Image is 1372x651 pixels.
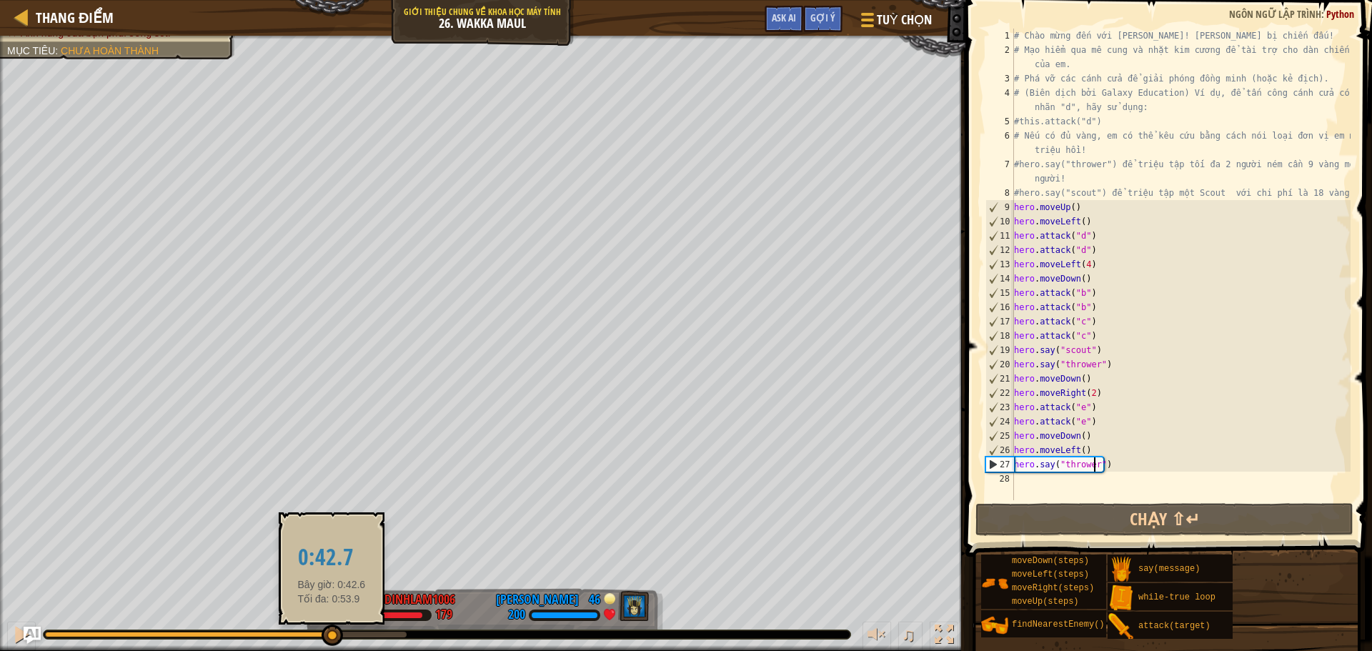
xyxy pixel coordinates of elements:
span: Gợi ý [810,11,835,24]
div: 9 [986,200,1014,214]
div: 8 [985,186,1014,200]
div: 200 [508,609,525,622]
div: 20 [986,357,1014,372]
div: 5 [985,114,1014,129]
div: 11 [986,229,1014,243]
div: 16 [986,300,1014,314]
span: Python [1326,7,1354,21]
span: Tuỳ chọn [877,11,932,29]
div: 28 [985,472,1014,486]
img: portrait.png [1108,585,1135,612]
span: attack(target) [1138,621,1211,631]
div: [PERSON_NAME] [496,590,579,609]
div: 25 [986,429,1014,443]
div: 26 [986,443,1014,457]
span: Thang điểm [36,8,114,27]
button: Tùy chỉnh âm lượng [863,622,891,651]
span: Chưa hoàn thành [61,45,159,56]
div: 3 [985,71,1014,86]
span: moveDown(steps) [1012,556,1089,566]
span: moveLeft(steps) [1012,570,1089,580]
div: 21 [986,372,1014,386]
button: Ctrl + P: Pause [7,622,36,651]
h2: 0:42.7 [298,545,366,570]
button: Ask AI [24,627,41,644]
button: Bật tắt chế độ toàn màn hình [930,622,958,651]
span: Ngôn ngữ lập trình [1229,7,1321,21]
div: 179 [435,609,452,622]
span: while-true loop [1138,592,1216,602]
div: 46 [586,590,600,603]
a: Thang điểm [29,8,114,27]
button: Tuỳ chọn [850,6,940,39]
div: 15 [986,286,1014,300]
span: moveUp(steps) [1012,597,1079,607]
span: findNearestEnemy() [1012,620,1105,630]
img: portrait.png [981,570,1008,597]
div: dinhlam1006 [384,590,455,609]
button: ♫ [898,622,923,651]
div: 19 [986,343,1014,357]
div: 27 [986,457,1014,472]
span: : [1321,7,1326,21]
img: portrait.png [1108,613,1135,640]
div: Bây giờ: 0:42.6 Tối đa: 0:53.9 [288,525,376,612]
span: ♫ [901,624,915,645]
div: 1 [985,29,1014,43]
div: 24 [986,414,1014,429]
div: 13 [986,257,1014,272]
span: moveRight(steps) [1012,583,1094,593]
div: 23 [986,400,1014,414]
div: 7 [985,157,1014,186]
div: 17 [986,314,1014,329]
button: Ask AI [765,6,803,32]
div: 14 [986,272,1014,286]
img: portrait.png [981,612,1008,639]
span: say(message) [1138,564,1200,574]
div: 22 [986,386,1014,400]
div: 2 [985,43,1014,71]
button: Chạy ⇧↵ [975,503,1353,536]
img: thang_avatar_frame.png [618,591,650,621]
span: Ask AI [772,11,796,24]
div: 10 [986,214,1014,229]
div: 12 [986,243,1014,257]
div: 6 [985,129,1014,157]
div: 4 [985,86,1014,114]
span: : [55,45,61,56]
span: Mục tiêu [7,45,55,56]
img: portrait.png [1108,556,1135,583]
div: 18 [986,329,1014,343]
